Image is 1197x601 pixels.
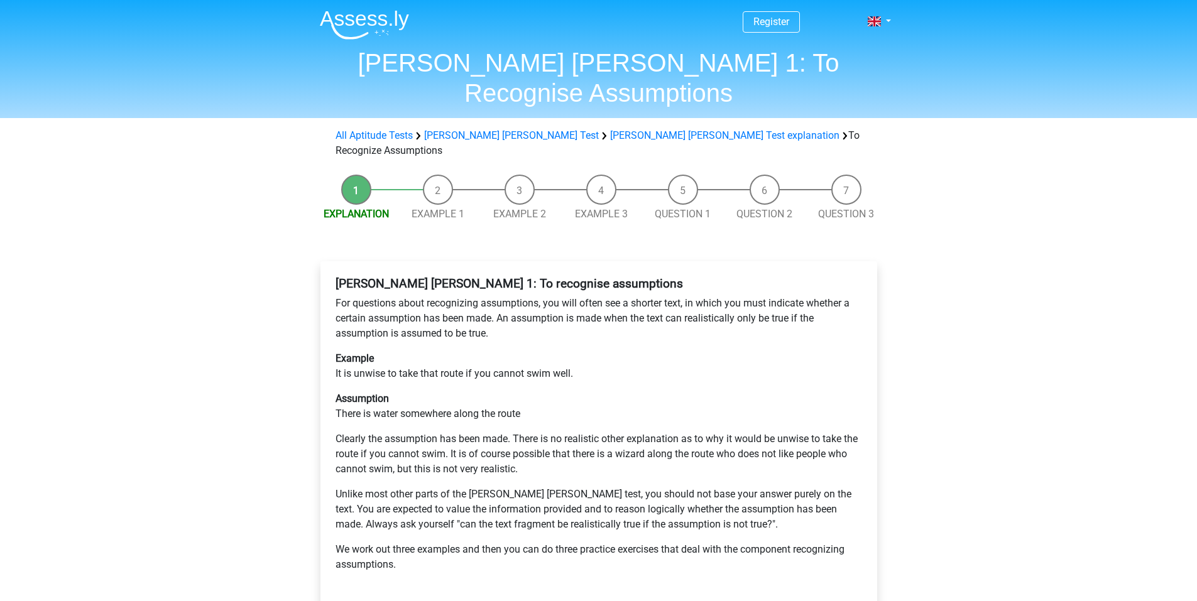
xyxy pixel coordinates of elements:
[336,393,389,404] b: Assumption
[736,208,792,220] a: Question 2
[610,129,839,141] a: [PERSON_NAME] [PERSON_NAME] Test explanation
[310,48,888,108] h1: [PERSON_NAME] [PERSON_NAME] 1: To Recognise Assumptions
[336,352,374,364] b: Example
[336,391,862,421] p: There is water somewhere along the route
[336,542,862,572] p: We work out three examples and then you can do three practice exercises that deal with the compon...
[324,208,389,220] a: Explanation
[336,296,862,341] p: For questions about recognizing assumptions, you will often see a shorter text, in which you must...
[493,208,546,220] a: Example 2
[412,208,464,220] a: Example 1
[336,351,862,381] p: It is unwise to take that route if you cannot swim well.
[336,276,683,291] b: [PERSON_NAME] [PERSON_NAME] 1: To recognise assumptions
[336,129,413,141] a: All Aptitude Tests
[424,129,599,141] a: [PERSON_NAME] [PERSON_NAME] Test
[336,487,862,532] p: Unlike most other parts of the [PERSON_NAME] [PERSON_NAME] test, you should not base your answer ...
[818,208,874,220] a: Question 3
[655,208,711,220] a: Question 1
[320,10,409,40] img: Assessly
[336,431,862,477] p: Clearly the assumption has been made. There is no realistic other explanation as to why it would ...
[575,208,628,220] a: Example 3
[753,16,789,28] a: Register
[331,128,867,158] div: To Recognize Assumptions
